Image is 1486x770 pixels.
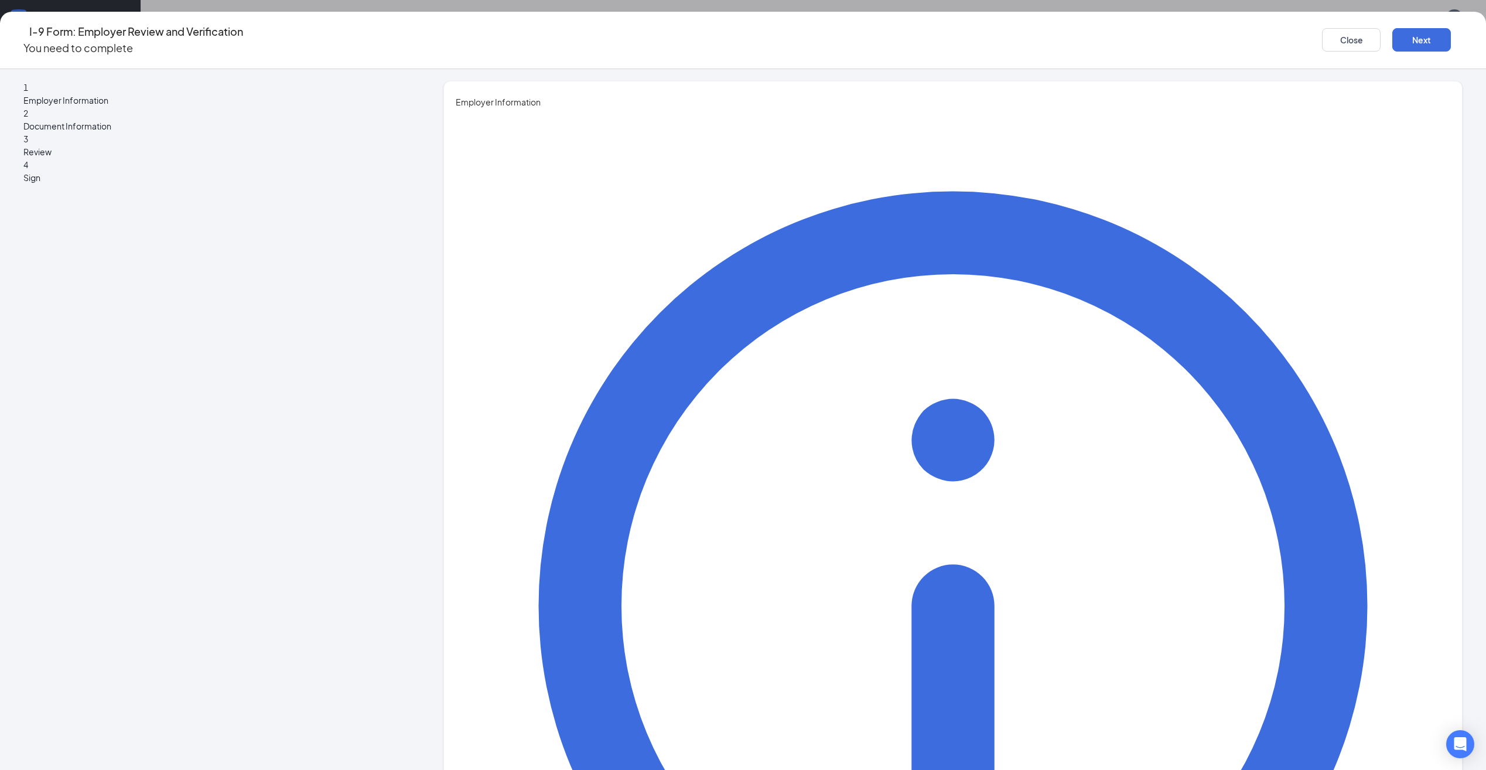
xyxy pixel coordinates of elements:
[23,171,383,184] span: Sign
[23,82,28,93] span: 1
[1322,28,1381,52] button: Close
[29,23,243,40] h4: I-9 Form: Employer Review and Verification
[23,94,383,107] span: Employer Information
[23,134,28,144] span: 3
[23,145,383,158] span: Review
[23,108,28,118] span: 2
[1446,730,1474,758] div: Open Intercom Messenger
[456,96,1450,108] span: Employer Information
[23,159,28,170] span: 4
[1392,28,1451,52] button: Next
[23,40,243,56] p: You need to complete
[23,120,383,132] span: Document Information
